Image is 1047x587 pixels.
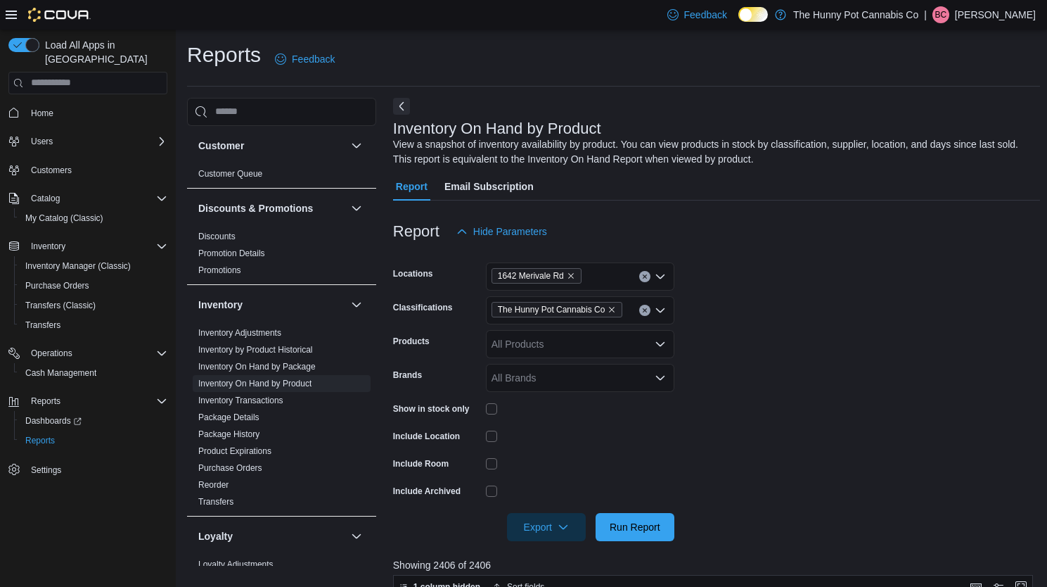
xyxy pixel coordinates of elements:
a: Customers [25,162,77,179]
a: Inventory by Product Historical [198,345,313,355]
button: Clear input [639,271,650,282]
span: My Catalog (Classic) [25,213,103,224]
span: Transfers (Classic) [25,300,96,311]
span: Cash Management [25,367,96,379]
button: Inventory [348,296,365,313]
span: Home [25,104,167,122]
button: Loyalty [198,529,345,543]
button: Open list of options [655,339,666,350]
span: Discounts [198,231,236,242]
button: Open list of options [655,305,666,316]
button: Catalog [25,190,65,207]
img: Cova [28,8,91,22]
button: Next [393,98,410,115]
p: The Hunny Pot Cannabis Co [793,6,918,23]
span: Load All Apps in [GEOGRAPHIC_DATA] [39,38,167,66]
a: Promotion Details [198,248,265,258]
span: BC [935,6,947,23]
span: Users [25,133,167,150]
span: Export [515,513,577,541]
button: Operations [3,343,173,363]
button: Customers [3,160,173,180]
button: Loyalty [348,528,365,545]
div: Customer [187,165,376,188]
span: Operations [25,345,167,362]
a: Promotions [198,265,241,275]
a: Purchase Orders [20,277,95,294]
span: Customers [25,161,167,179]
span: Reports [25,393,167,410]
h3: Customer [198,139,244,153]
h3: Discounts & Promotions [198,201,313,215]
a: Settings [25,462,67,479]
a: Inventory On Hand by Package [198,362,316,372]
nav: Complex example [8,97,167,517]
span: Loyalty Adjustments [198,559,274,570]
span: Home [31,108,53,119]
button: Remove The Hunny Pot Cannabis Co from selection in this group [608,305,616,314]
a: Package Details [198,412,259,422]
button: Cash Management [14,363,173,383]
button: Inventory [198,298,345,312]
span: The Hunny Pot Cannabis Co [492,302,623,317]
span: Promotions [198,265,241,276]
label: Brands [393,370,422,381]
button: Transfers (Classic) [14,296,173,315]
span: Package Details [198,412,259,423]
button: Customer [198,139,345,153]
button: Remove 1642 Merivale Rd from selection in this group [567,272,575,280]
button: Users [25,133,58,150]
span: Purchase Orders [25,280,89,291]
span: Inventory Manager (Classic) [20,258,167,274]
span: Operations [31,348,72,359]
span: Report [396,172,428,201]
input: Dark Mode [738,7,768,22]
label: Include Location [393,431,460,442]
p: | [924,6,927,23]
a: Feedback [269,45,340,73]
a: Inventory Adjustments [198,328,281,338]
a: Feedback [662,1,733,29]
span: Transfers (Classic) [20,297,167,314]
span: Reorder [198,479,229,491]
div: View a snapshot of inventory availability by product. You can view products in stock by classific... [393,137,1033,167]
span: Run Report [610,520,660,534]
button: Reports [25,393,66,410]
span: Promotion Details [198,248,265,259]
button: Inventory Manager (Classic) [14,256,173,276]
a: Customer Queue [198,169,262,179]
button: Purchase Orders [14,276,173,296]
button: Reports [3,391,173,411]
button: Inventory [3,236,173,256]
a: Discounts [198,232,236,241]
span: Customer Queue [198,168,262,179]
span: Dashboards [20,412,167,429]
a: Reports [20,432,60,449]
span: Transfers [25,320,60,331]
button: Run Report [596,513,674,541]
h3: Loyalty [198,529,233,543]
button: Discounts & Promotions [198,201,345,215]
a: Inventory Manager (Classic) [20,258,136,274]
button: Settings [3,459,173,479]
span: Inventory Adjustments [198,327,281,339]
button: Clear input [639,305,650,316]
a: Cash Management [20,365,102,381]
a: Inventory Transactions [198,396,283,405]
p: Showing 2406 of 2406 [393,558,1040,572]
span: Dashboards [25,415,82,427]
span: 1642 Merivale Rd [498,269,564,283]
span: My Catalog (Classic) [20,210,167,227]
div: Brody Chabot [932,6,949,23]
span: Catalog [25,190,167,207]
h3: Report [393,223,439,240]
a: Product Expirations [198,446,271,456]
span: 1642 Merivale Rd [492,268,582,284]
span: Feedback [684,8,727,22]
button: Users [3,132,173,151]
a: Transfers (Classic) [20,297,101,314]
a: Dashboards [14,411,173,431]
a: Inventory On Hand by Product [198,379,311,389]
button: Open list of options [655,271,666,282]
